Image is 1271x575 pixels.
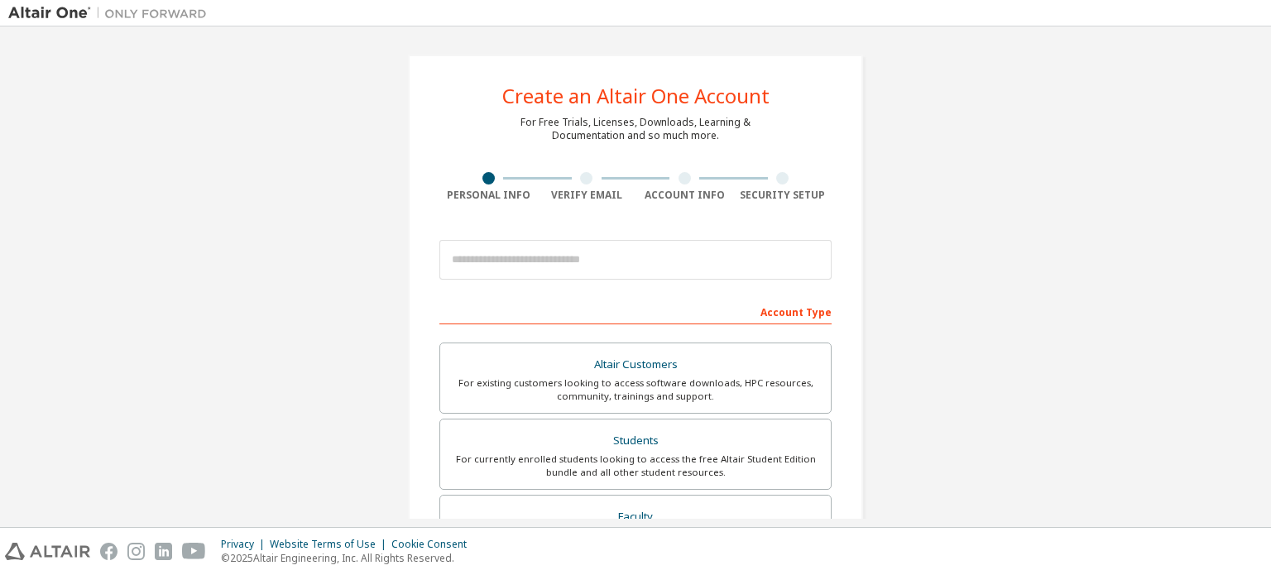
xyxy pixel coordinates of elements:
img: facebook.svg [100,543,118,560]
div: Website Terms of Use [270,538,391,551]
div: Cookie Consent [391,538,477,551]
div: Personal Info [439,189,538,202]
div: Create an Altair One Account [502,86,770,106]
div: For Free Trials, Licenses, Downloads, Learning & Documentation and so much more. [520,116,751,142]
div: For existing customers looking to access software downloads, HPC resources, community, trainings ... [450,376,821,403]
p: © 2025 Altair Engineering, Inc. All Rights Reserved. [221,551,477,565]
div: Account Info [635,189,734,202]
img: youtube.svg [182,543,206,560]
div: Students [450,429,821,453]
img: altair_logo.svg [5,543,90,560]
div: For currently enrolled students looking to access the free Altair Student Edition bundle and all ... [450,453,821,479]
div: Verify Email [538,189,636,202]
img: instagram.svg [127,543,145,560]
div: Faculty [450,506,821,529]
div: Account Type [439,298,832,324]
img: Altair One [8,5,215,22]
div: Altair Customers [450,353,821,376]
div: Security Setup [734,189,832,202]
div: Privacy [221,538,270,551]
img: linkedin.svg [155,543,172,560]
